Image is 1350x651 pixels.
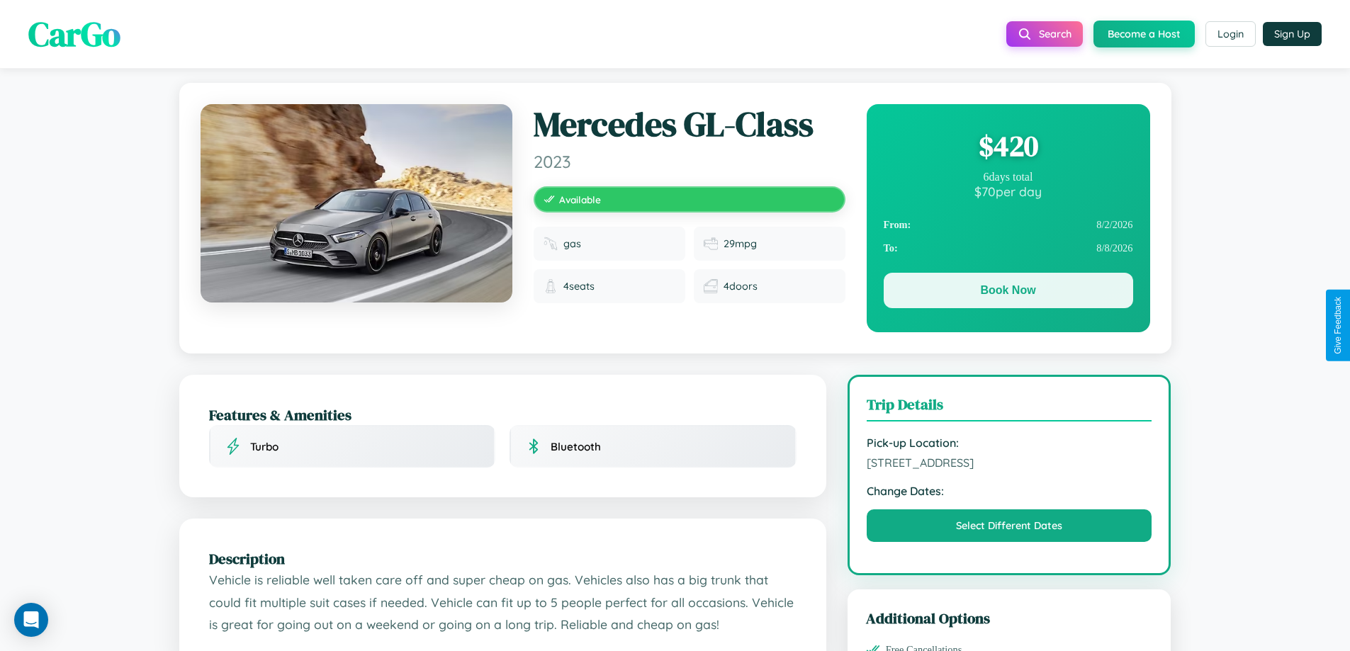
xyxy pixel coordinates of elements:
[867,455,1152,470] span: [STREET_ADDRESS]
[884,242,898,254] strong: To:
[704,279,718,293] img: Doors
[559,193,601,205] span: Available
[884,237,1133,260] div: 8 / 8 / 2026
[209,404,797,425] h2: Features & Amenities
[1333,297,1343,354] div: Give Feedback
[551,440,601,453] span: Bluetooth
[563,237,581,250] span: gas
[704,237,718,251] img: Fuel efficiency
[724,237,757,250] span: 29 mpg
[867,436,1152,450] strong: Pick-up Location:
[201,104,512,302] img: Mercedes GL-Class 2023
[867,484,1152,498] strong: Change Dates:
[724,280,758,293] span: 4 doors
[544,237,558,251] img: Fuel type
[1006,21,1083,47] button: Search
[867,394,1152,421] h3: Trip Details
[563,280,595,293] span: 4 seats
[884,127,1133,165] div: $ 420
[209,569,797,636] p: Vehicle is reliable well taken care off and super cheap on gas. Vehicles also has a big trunk tha...
[250,440,279,453] span: Turbo
[866,608,1153,628] h3: Additional Options
[1093,21,1195,47] button: Become a Host
[1263,22,1322,46] button: Sign Up
[14,603,48,637] div: Open Intercom Messenger
[1039,28,1071,40] span: Search
[534,104,845,145] h1: Mercedes GL-Class
[884,183,1133,199] div: $ 70 per day
[534,151,845,172] span: 2023
[884,171,1133,183] div: 6 days total
[884,213,1133,237] div: 8 / 2 / 2026
[1205,21,1256,47] button: Login
[867,509,1152,542] button: Select Different Dates
[884,273,1133,308] button: Book Now
[28,11,120,57] span: CarGo
[209,548,797,569] h2: Description
[544,279,558,293] img: Seats
[884,219,911,231] strong: From:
